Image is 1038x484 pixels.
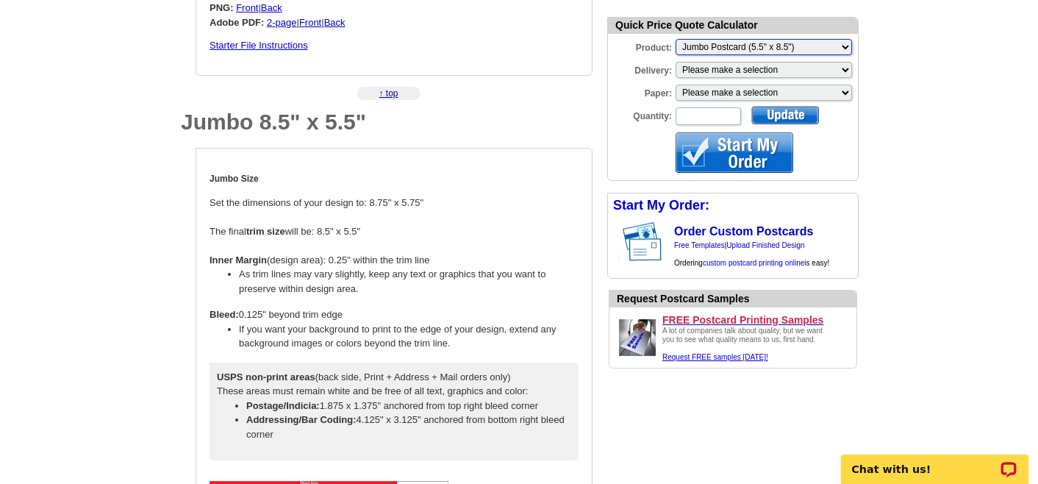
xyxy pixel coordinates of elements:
[210,363,579,461] div: (back side, Print + Address + Mail orders only) These areas must remain white and be free of all ...
[210,255,267,266] strong: Inner Margin
[674,241,829,267] span: | Ordering is easy!
[608,193,858,218] div: Start My Order:
[239,322,579,351] li: If you want your background to print to the edge of your design, extend any background images or ...
[674,241,725,249] a: Free Templates
[608,18,858,34] div: Quick Price Quote Calculator
[324,17,346,28] a: Back
[662,313,851,327] a: FREE Postcard Printing Samples
[239,267,579,296] li: As trim lines may vary slightly, keep any text or graphics that you want to preserve within desig...
[608,60,674,77] label: Delivery:
[236,2,258,13] a: Front
[299,17,321,28] a: Front
[181,111,593,133] h1: Jumbo 8.5" x 5.5"
[246,414,357,425] strong: Addressing/Bar Coding:
[246,413,571,441] li: 4.125" x 3.125" anchored from bottom right bleed corner
[379,88,398,99] a: ↑ top
[662,327,831,362] div: A lot of companies talk about quality, but we want you to see what quality means to us, first hand.
[261,2,282,13] a: Back
[210,2,234,13] strong: PNG:
[246,400,320,411] strong: Postage/Indicia:
[217,371,315,382] strong: USPS non-print areas
[608,38,674,54] label: Product:
[726,241,804,249] a: Upload Finished Design
[246,399,571,413] li: 1.875 x 1.375" anchored from top right bleed corner
[703,259,804,267] a: custom postcard printing online
[615,316,659,360] img: Upload a design ready to be printed
[210,309,239,320] strong: Bleed:
[209,161,579,471] td: Set the dimensions of your design to: 8.75" x 5.75" The final will be: 8.5" x 5.5" (design area):...
[210,174,579,184] h4: Jumbo Size
[620,218,672,266] img: post card showing stamp and address area
[267,17,296,28] a: 2-page
[674,225,813,238] a: Order Custom Postcards
[210,17,264,28] strong: Adobe PDF:
[617,291,856,307] div: Request Postcard Samples
[662,353,768,361] a: Request FREE samples [DATE]!
[210,40,308,51] a: Starter File Instructions
[246,226,285,237] strong: trim size
[608,106,674,123] label: Quantity:
[608,218,620,266] img: background image for postcard
[831,438,1038,484] iframe: LiveChat chat widget
[608,83,674,100] label: Paper:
